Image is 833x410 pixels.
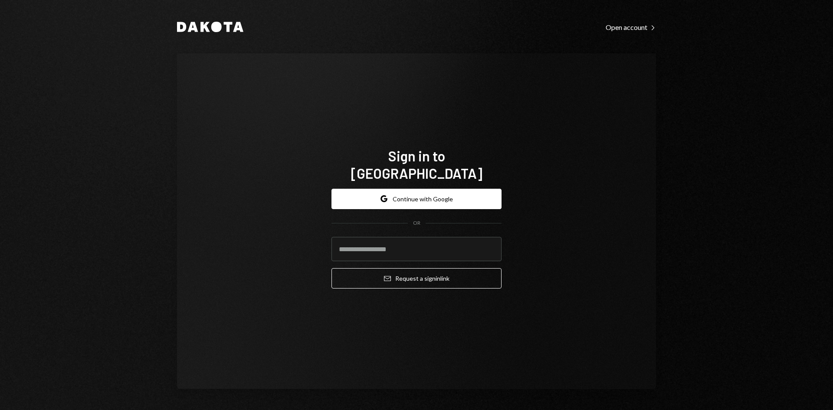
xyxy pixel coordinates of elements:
h1: Sign in to [GEOGRAPHIC_DATA] [331,147,502,182]
a: Open account [606,22,656,32]
button: Request a signinlink [331,268,502,289]
div: Open account [606,23,656,32]
button: Continue with Google [331,189,502,209]
div: OR [413,220,420,227]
